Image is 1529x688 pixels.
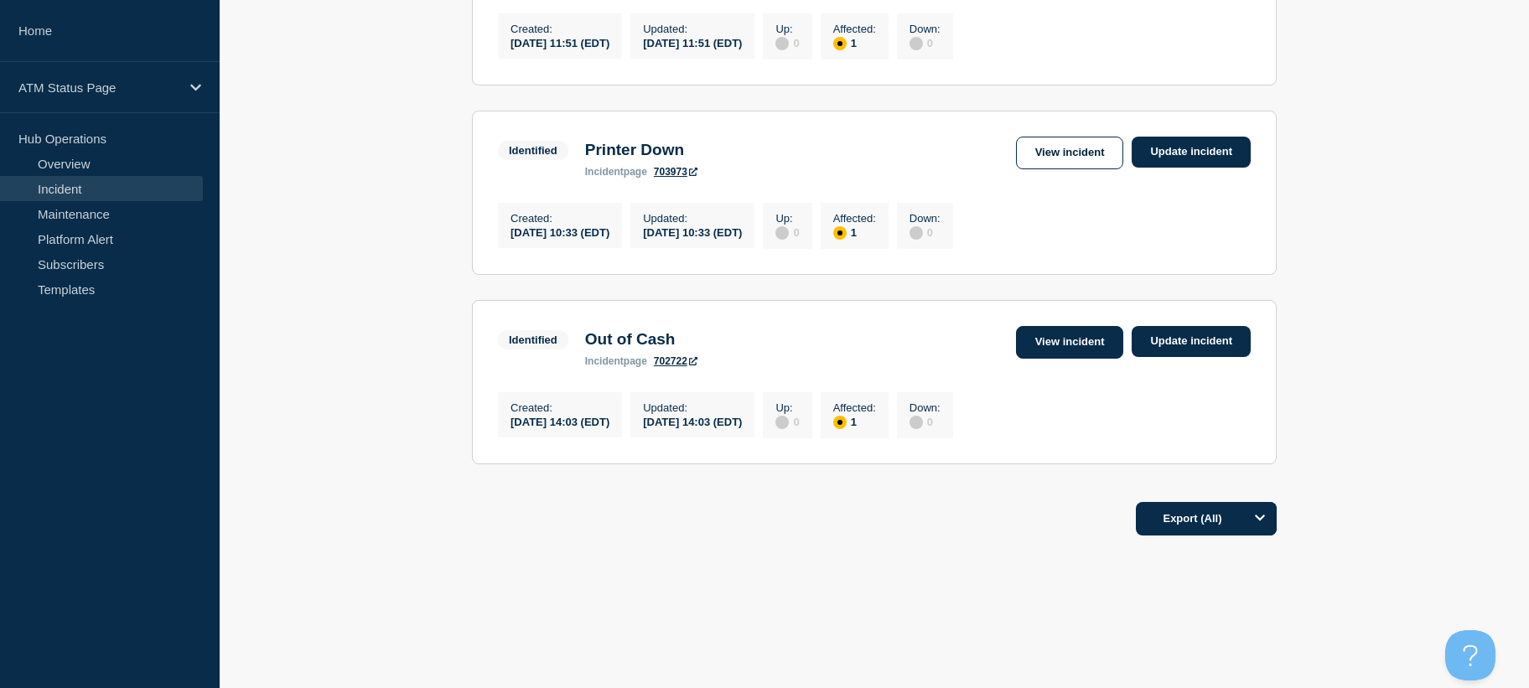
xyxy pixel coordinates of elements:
[833,37,847,50] div: affected
[643,414,742,428] div: [DATE] 14:03 (EDT)
[498,330,568,349] span: Identified
[910,23,941,35] p: Down :
[910,414,941,429] div: 0
[585,355,647,367] p: page
[585,141,697,159] h3: Printer Down
[585,355,624,367] span: incident
[910,416,923,429] div: disabled
[511,23,609,35] p: Created :
[833,23,876,35] p: Affected :
[775,225,799,240] div: 0
[498,141,568,160] span: Identified
[643,225,742,239] div: [DATE] 10:33 (EDT)
[833,226,847,240] div: affected
[910,401,941,414] p: Down :
[511,414,609,428] div: [DATE] 14:03 (EDT)
[910,35,941,50] div: 0
[833,414,876,429] div: 1
[775,23,799,35] p: Up :
[511,35,609,49] div: [DATE] 11:51 (EDT)
[643,23,742,35] p: Updated :
[775,226,789,240] div: disabled
[833,225,876,240] div: 1
[775,414,799,429] div: 0
[775,37,789,50] div: disabled
[654,166,697,178] a: 703973
[585,166,647,178] p: page
[775,416,789,429] div: disabled
[585,330,697,349] h3: Out of Cash
[643,212,742,225] p: Updated :
[1445,630,1495,680] iframe: Help Scout Beacon - Open
[511,225,609,239] div: [DATE] 10:33 (EDT)
[910,212,941,225] p: Down :
[775,401,799,414] p: Up :
[1132,326,1251,357] a: Update incident
[1132,137,1251,168] a: Update incident
[511,212,609,225] p: Created :
[910,226,923,240] div: disabled
[1136,502,1277,535] button: Export (All)
[511,401,609,414] p: Created :
[1016,137,1124,169] a: View incident
[833,416,847,429] div: affected
[833,35,876,50] div: 1
[654,355,697,367] a: 702722
[910,37,923,50] div: disabled
[585,166,624,178] span: incident
[643,401,742,414] p: Updated :
[1016,326,1124,359] a: View incident
[643,35,742,49] div: [DATE] 11:51 (EDT)
[910,225,941,240] div: 0
[833,212,876,225] p: Affected :
[833,401,876,414] p: Affected :
[1243,502,1277,535] button: Options
[775,35,799,50] div: 0
[18,80,179,95] p: ATM Status Page
[775,212,799,225] p: Up :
